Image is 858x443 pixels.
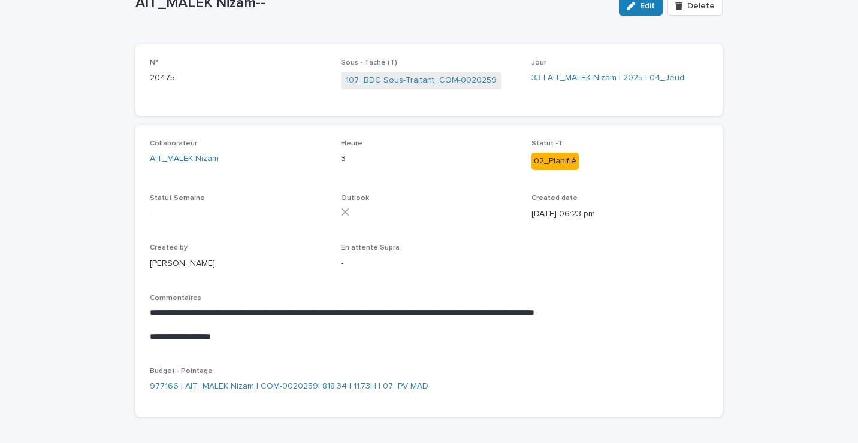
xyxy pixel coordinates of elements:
[341,195,369,202] span: Outlook
[346,74,497,87] a: 107_BDC Sous-Traitant_COM-0020259
[150,257,327,270] p: [PERSON_NAME]
[150,368,213,375] span: Budget - Pointage
[687,2,715,10] span: Delete
[150,380,428,393] a: 977166 | AIT_MALEK Nizam | COM-0020259| 818.34 | 11.73H | 07_PV MAD
[531,140,563,147] span: Statut -T
[150,195,205,202] span: Statut Semaine
[150,59,158,66] span: N°
[531,208,708,220] p: [DATE] 06:23 pm
[531,153,579,170] div: 02_Planifié
[150,244,188,251] span: Created by
[341,59,397,66] span: Sous - Tâche (T)
[531,59,546,66] span: Jour
[341,257,518,270] p: -
[150,153,219,165] a: AIT_MALEK Nizam
[150,208,327,220] p: -
[531,195,578,202] span: Created date
[150,295,201,302] span: Commentaires
[341,153,518,165] p: 3
[150,72,327,84] p: 20475
[341,140,362,147] span: Heure
[531,72,686,84] a: 33 | AIT_MALEK Nizam | 2025 | 04_Jeudi
[640,2,655,10] span: Edit
[150,140,197,147] span: Collaborateur
[341,244,400,251] span: En attente Supra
